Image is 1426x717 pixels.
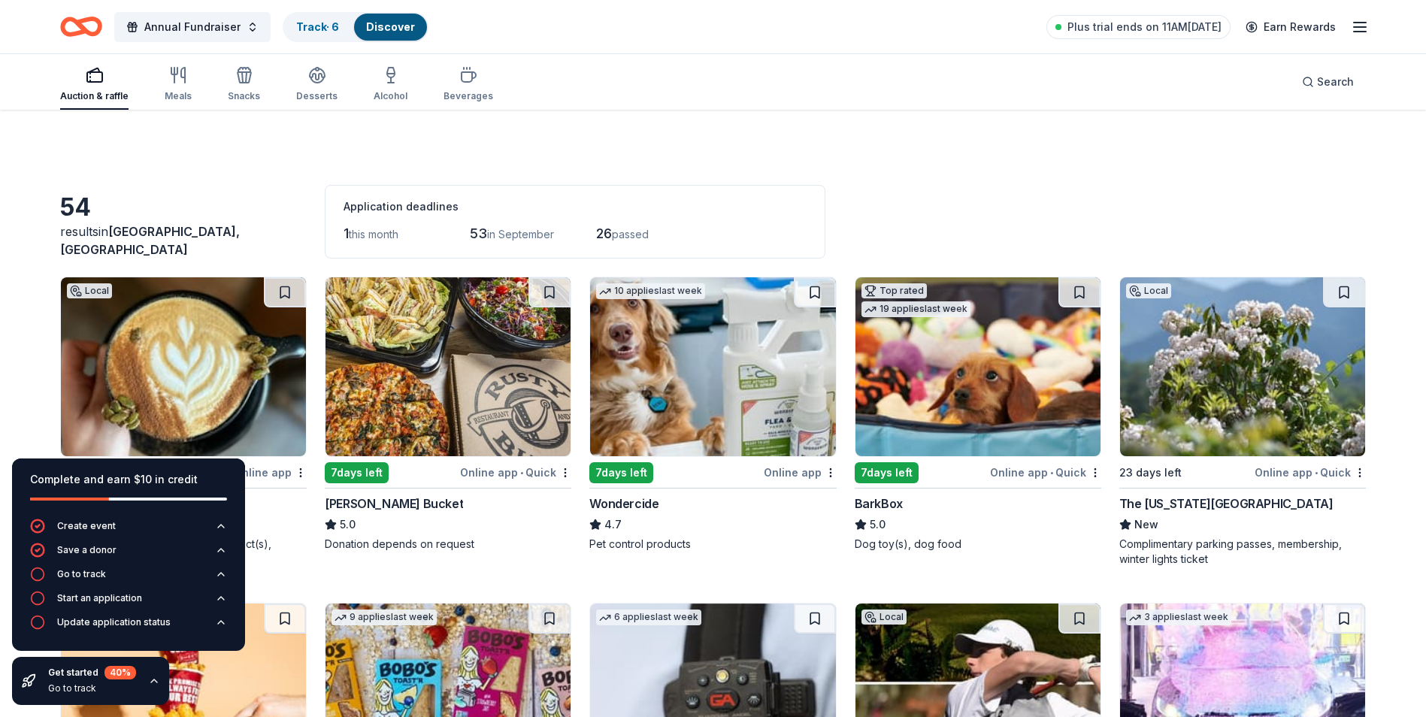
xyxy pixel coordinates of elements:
div: [PERSON_NAME] Bucket [325,495,463,513]
div: Beverages [444,90,493,102]
span: 53 [470,225,487,241]
span: [GEOGRAPHIC_DATA], [GEOGRAPHIC_DATA] [60,224,240,257]
div: Complete and earn $10 in credit [30,470,227,489]
span: passed [612,228,649,241]
div: BarkBox [855,495,903,513]
button: Annual Fundraiser [114,12,271,42]
a: Home [60,9,102,44]
a: Image for The North Carolina ArboretumLocal23 days leftOnline app•QuickThe [US_STATE][GEOGRAPHIC_... [1119,277,1366,567]
span: 5.0 [340,516,356,534]
div: Auction & raffle [60,90,129,102]
button: Update application status [30,615,227,639]
div: 10 applies last week [596,283,705,299]
div: Local [1126,283,1171,298]
button: Beverages [444,60,493,110]
span: • [1315,467,1318,479]
button: Snacks [228,60,260,110]
div: Dog toy(s), dog food [855,537,1101,552]
div: 7 days left [325,462,389,483]
button: Track· 6Discover [283,12,428,42]
button: Go to track [30,567,227,591]
div: Start an application [57,592,142,604]
span: 26 [596,225,612,241]
button: Alcohol [374,60,407,110]
div: 23 days left [1119,464,1182,482]
div: 9 applies last week [332,610,437,625]
div: 19 applies last week [861,301,970,317]
span: 4.7 [604,516,622,534]
button: Meals [165,60,192,110]
div: The [US_STATE][GEOGRAPHIC_DATA] [1119,495,1334,513]
div: Desserts [296,90,338,102]
div: Save a donor [57,544,117,556]
span: • [520,467,523,479]
div: Pet control products [589,537,836,552]
img: Image for BarkBox [855,277,1101,456]
div: Alcohol [374,90,407,102]
a: Plus trial ends on 11AM[DATE] [1046,15,1231,39]
div: 7 days left [589,462,653,483]
div: Online app [764,463,837,482]
button: Save a donor [30,543,227,567]
span: Search [1317,73,1354,91]
div: Top rated [861,283,927,298]
span: Plus trial ends on 11AM[DATE] [1067,18,1222,36]
img: Image for Rusty Bucket [325,277,571,456]
div: 54 [60,192,307,222]
div: 40 % [104,666,136,679]
button: Start an application [30,591,227,615]
div: Meals [165,90,192,102]
a: Track· 6 [296,20,339,33]
button: Create event [30,519,227,543]
span: New [1134,516,1158,534]
button: Desserts [296,60,338,110]
a: Image for Rusty Bucket7days leftOnline app•Quick[PERSON_NAME] Bucket5.0Donation depends on request [325,277,571,552]
div: Online app Quick [460,463,571,482]
div: Application deadlines [344,198,807,216]
div: Go to track [57,568,106,580]
div: Snacks [228,90,260,102]
a: Earn Rewards [1237,14,1345,41]
div: Update application status [57,616,171,628]
img: Image for The Hobbyist [61,277,306,456]
a: Discover [366,20,415,33]
span: • [1050,467,1053,479]
div: 6 applies last week [596,610,701,625]
a: Image for BarkBoxTop rated19 applieslast week7days leftOnline app•QuickBarkBox5.0Dog toy(s), dog ... [855,277,1101,552]
a: Image for Wondercide10 applieslast week7days leftOnline appWondercide4.7Pet control products [589,277,836,552]
span: 5.0 [870,516,886,534]
div: Create event [57,520,116,532]
div: Complimentary parking passes, membership, winter lights ticket [1119,537,1366,567]
div: Wondercide [589,495,659,513]
span: in [60,224,240,257]
div: Go to track [48,682,136,694]
div: Online app Quick [990,463,1101,482]
button: Search [1290,67,1366,97]
div: 7 days left [855,462,919,483]
span: 1 [344,225,349,241]
button: Auction & raffle [60,60,129,110]
img: Image for Wondercide [590,277,835,456]
img: Image for The North Carolina Arboretum [1120,277,1365,456]
span: Annual Fundraiser [144,18,241,36]
div: Online app [234,463,307,482]
span: this month [349,228,398,241]
div: Donation depends on request [325,537,571,552]
div: Local [67,283,112,298]
div: Local [861,610,907,625]
div: 3 applies last week [1126,610,1231,625]
div: Get started [48,666,136,679]
div: results [60,222,307,259]
div: Online app Quick [1255,463,1366,482]
span: in September [487,228,554,241]
a: Image for The HobbyistLocal7days leftOnline appThe HobbyistNewBeer, wine, gift card(s), coffee pr... [60,277,307,567]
